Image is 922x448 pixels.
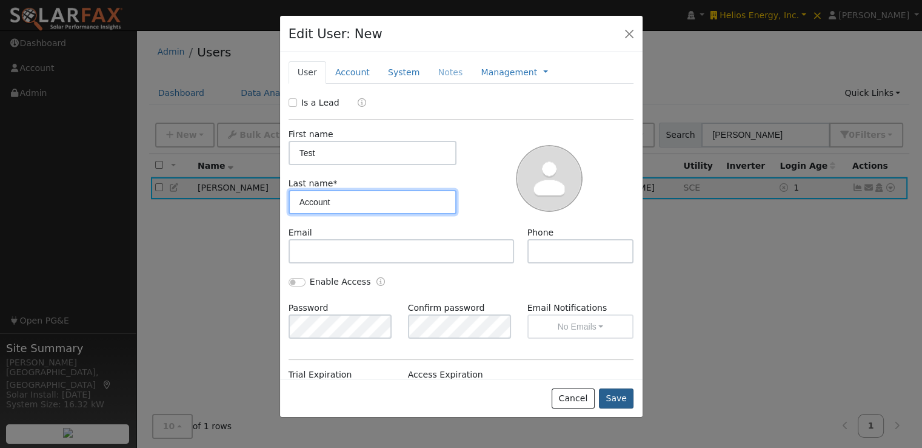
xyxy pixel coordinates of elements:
a: User [289,61,326,84]
h4: Edit User: New [289,24,382,44]
a: System [379,61,429,84]
a: Management [481,66,537,79]
label: Enable Access [310,276,371,288]
a: Enable Access [376,276,385,290]
label: Last name [289,177,338,190]
input: Is a Lead [289,98,297,107]
label: Email [289,226,312,239]
label: Is a Lead [301,97,339,109]
label: Email Notifications [527,302,634,314]
label: Phone [527,226,554,239]
span: Required [333,178,337,188]
button: Cancel [552,389,595,409]
label: Access Expiration [408,368,483,381]
label: First name [289,128,333,141]
label: Password [289,302,329,314]
label: Trial Expiration [289,368,352,381]
a: Account [326,61,379,84]
button: Save [599,389,634,409]
a: Lead [349,97,366,110]
label: Confirm password [408,302,485,314]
